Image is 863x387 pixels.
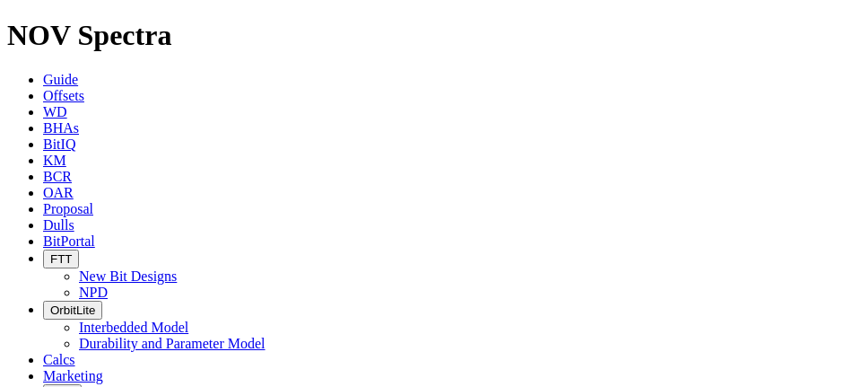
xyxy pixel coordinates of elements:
[43,233,95,249] a: BitPortal
[43,201,93,216] a: Proposal
[43,352,75,367] a: Calcs
[50,252,72,266] span: FTT
[43,88,84,103] a: Offsets
[7,19,856,52] h1: NOV Spectra
[43,217,74,233] a: Dulls
[50,303,95,317] span: OrbitLite
[43,153,66,168] a: KM
[43,72,78,87] a: Guide
[43,104,67,119] a: WD
[43,136,75,152] a: BitIQ
[43,368,103,383] a: Marketing
[43,169,72,184] a: BCR
[43,301,102,320] button: OrbitLite
[43,185,74,200] a: OAR
[79,320,188,335] a: Interbedded Model
[79,336,266,351] a: Durability and Parameter Model
[79,285,108,300] a: NPD
[79,268,177,284] a: New Bit Designs
[43,250,79,268] button: FTT
[43,120,79,136] a: BHAs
